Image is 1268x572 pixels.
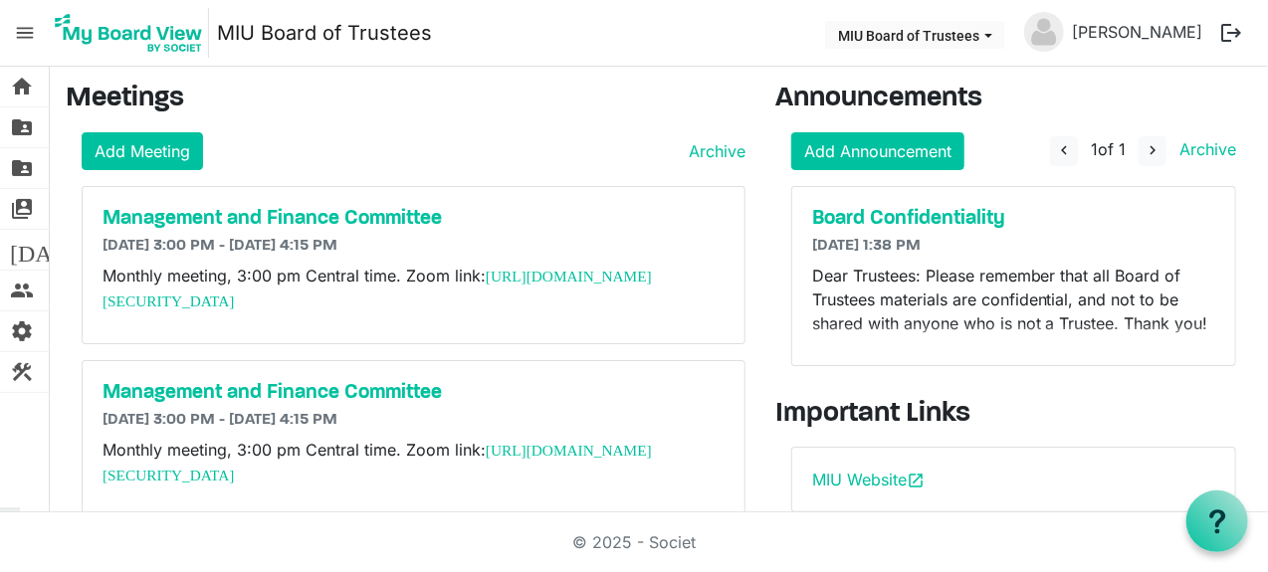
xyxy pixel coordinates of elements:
[1139,136,1166,166] button: navigate_next
[10,67,34,106] span: home
[10,271,34,310] span: people
[6,14,44,52] span: menu
[775,398,1252,432] h3: Important Links
[82,132,203,170] a: Add Meeting
[907,472,925,489] span: open_in_new
[1050,136,1078,166] button: navigate_before
[572,532,696,552] a: © 2025 - Societ
[775,83,1252,116] h3: Announcements
[812,470,925,489] a: MIU Websiteopen_in_new
[10,189,34,229] span: switch_account
[812,264,1215,335] p: Dear Trustees: Please remember that all Board of Trustees materials are confidential, and not to ...
[1091,139,1098,159] span: 1
[812,207,1215,231] a: Board Confidentiality
[791,132,964,170] a: Add Announcement
[103,411,725,430] h6: [DATE] 3:00 PM - [DATE] 4:15 PM
[49,8,217,58] a: My Board View Logo
[10,107,34,147] span: folder_shared
[10,148,34,188] span: folder_shared
[681,139,745,163] a: Archive
[825,21,1005,49] button: MIU Board of Trustees dropdownbutton
[10,311,34,351] span: settings
[103,237,725,256] h6: [DATE] 3:00 PM - [DATE] 4:15 PM
[217,13,432,53] a: MIU Board of Trustees
[1144,141,1162,159] span: navigate_next
[66,83,745,116] h3: Meetings
[103,207,725,231] a: Management and Finance Committee
[103,268,652,309] a: [URL][DOMAIN_NAME][SECURITY_DATA]
[812,238,921,254] span: [DATE] 1:38 PM
[1210,12,1252,54] button: logout
[49,8,209,58] img: My Board View Logo
[103,438,725,487] p: Monthly meeting, 3:00 pm Central time. Zoom link:
[1171,139,1236,159] a: Archive
[10,352,34,392] span: construction
[1091,139,1126,159] span: of 1
[103,381,725,405] a: Management and Finance Committee
[103,442,652,483] a: [URL][DOMAIN_NAME][SECURITY_DATA]
[10,230,87,270] span: [DATE]
[1064,12,1210,52] a: [PERSON_NAME]
[1055,141,1073,159] span: navigate_before
[103,264,725,313] p: Monthly meeting, 3:00 pm Central time. Zoom link:
[1024,12,1064,52] img: no-profile-picture.svg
